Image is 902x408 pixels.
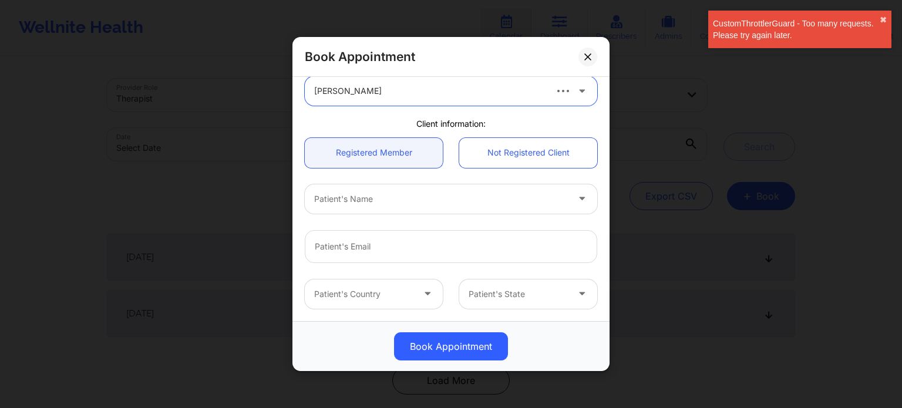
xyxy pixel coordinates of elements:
[394,332,508,360] button: Book Appointment
[880,15,887,25] button: close
[305,230,597,263] input: Patient's Email
[297,118,605,130] div: Client information:
[713,18,880,41] div: CustomThrottlerGuard - Too many requests. Please try again later.
[305,138,443,168] a: Registered Member
[305,49,415,65] h2: Book Appointment
[459,138,597,168] a: Not Registered Client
